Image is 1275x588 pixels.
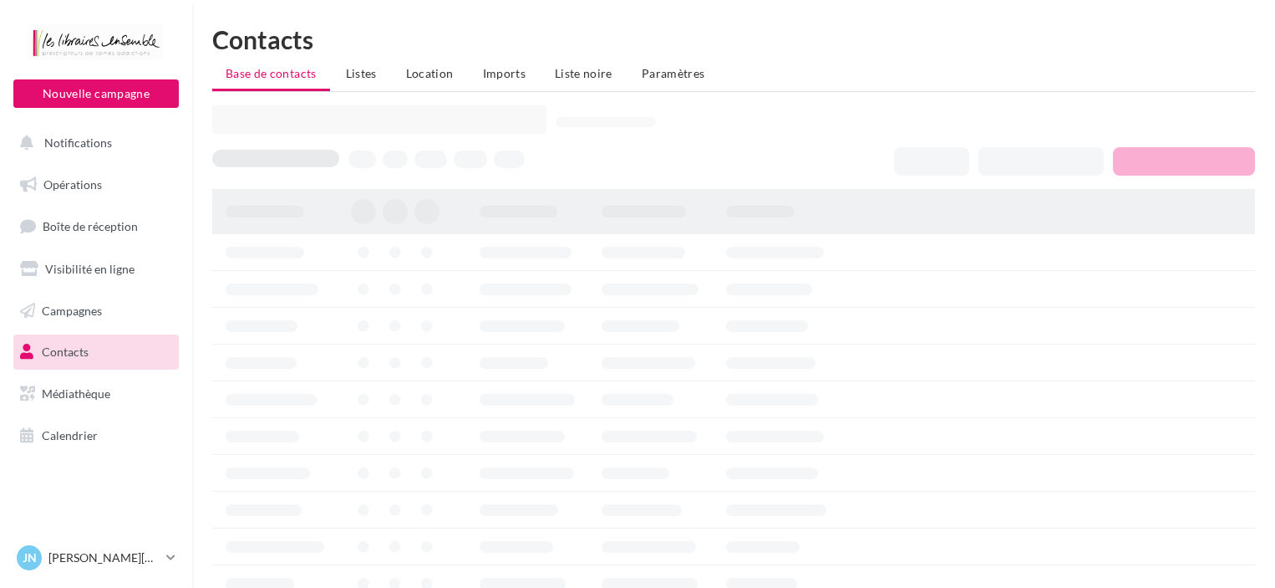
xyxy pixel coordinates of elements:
a: Visibilité en ligne [10,252,182,287]
a: Boîte de réception [10,208,182,244]
p: [PERSON_NAME][DATE] [48,550,160,566]
h1: Contacts [212,27,1255,52]
span: Boîte de réception [43,219,138,233]
span: Visibilité en ligne [45,262,135,276]
a: Médiathèque [10,376,182,412]
span: JN [23,550,37,566]
span: Notifications [44,135,112,150]
a: Contacts [10,335,182,370]
a: Calendrier [10,418,182,453]
span: Calendrier [42,428,98,442]
span: Opérations [43,177,102,192]
a: JN [PERSON_NAME][DATE] [13,542,179,574]
span: Imports [483,66,526,80]
button: Nouvelle campagne [13,79,179,108]
button: Notifications [10,125,175,161]
span: Listes [346,66,377,80]
a: Campagnes [10,294,182,329]
span: Liste noire [555,66,612,80]
span: Médiathèque [42,386,110,401]
span: Campagnes [42,303,102,317]
span: Paramètres [642,66,705,80]
span: Location [406,66,454,80]
span: Contacts [42,345,89,359]
a: Opérations [10,167,182,202]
